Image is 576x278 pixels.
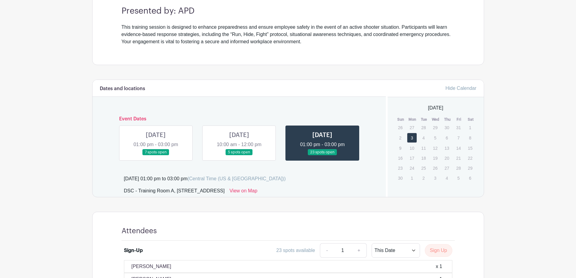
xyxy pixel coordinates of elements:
[465,163,475,173] p: 29
[407,133,417,143] a: 3
[442,143,452,153] p: 13
[465,173,475,183] p: 6
[442,133,452,142] p: 6
[418,143,428,153] p: 11
[122,6,455,16] h3: Presented by: APD
[442,173,452,183] p: 4
[430,116,442,123] th: Wed
[454,133,464,142] p: 7
[430,173,440,183] p: 3
[407,153,417,163] p: 17
[430,133,440,142] p: 5
[428,104,443,112] span: [DATE]
[407,163,417,173] p: 24
[454,143,464,153] p: 14
[445,86,476,91] a: Hide Calendar
[395,173,405,183] p: 30
[418,123,428,132] p: 28
[320,243,334,258] a: -
[465,133,475,142] p: 8
[436,263,442,270] div: x 1
[425,244,452,257] button: Sign Up
[454,173,464,183] p: 5
[465,143,475,153] p: 15
[418,153,428,163] p: 18
[465,116,477,123] th: Sat
[430,163,440,173] p: 26
[442,163,452,173] p: 27
[395,116,407,123] th: Sun
[124,247,143,254] div: Sign-Up
[430,143,440,153] p: 12
[395,143,405,153] p: 9
[454,123,464,132] p: 31
[454,163,464,173] p: 28
[276,247,315,254] div: 23 spots available
[395,153,405,163] p: 16
[465,153,475,163] p: 22
[124,175,286,182] div: [DATE] 01:00 pm to 03:00 pm
[407,173,417,183] p: 1
[442,153,452,163] p: 20
[407,116,418,123] th: Mon
[407,143,417,153] p: 10
[395,163,405,173] p: 23
[442,123,452,132] p: 30
[124,187,225,197] div: DSC - Training Room A, [STREET_ADDRESS]
[351,243,366,258] a: +
[418,116,430,123] th: Tue
[465,123,475,132] p: 1
[418,163,428,173] p: 25
[441,116,453,123] th: Thu
[122,24,455,45] div: This training session is designed to enhance preparedness and ensure employee safety in the event...
[187,176,286,181] span: (Central Time (US & [GEOGRAPHIC_DATA]))
[453,116,465,123] th: Fri
[407,123,417,132] p: 27
[100,86,145,92] h6: Dates and locations
[395,133,405,142] p: 2
[122,227,157,235] h4: Attendees
[430,123,440,132] p: 29
[132,263,171,270] p: [PERSON_NAME]
[418,133,428,142] p: 4
[229,187,257,197] a: View on Map
[454,153,464,163] p: 21
[418,173,428,183] p: 2
[114,116,364,122] h6: Event Dates
[430,153,440,163] p: 19
[395,123,405,132] p: 26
